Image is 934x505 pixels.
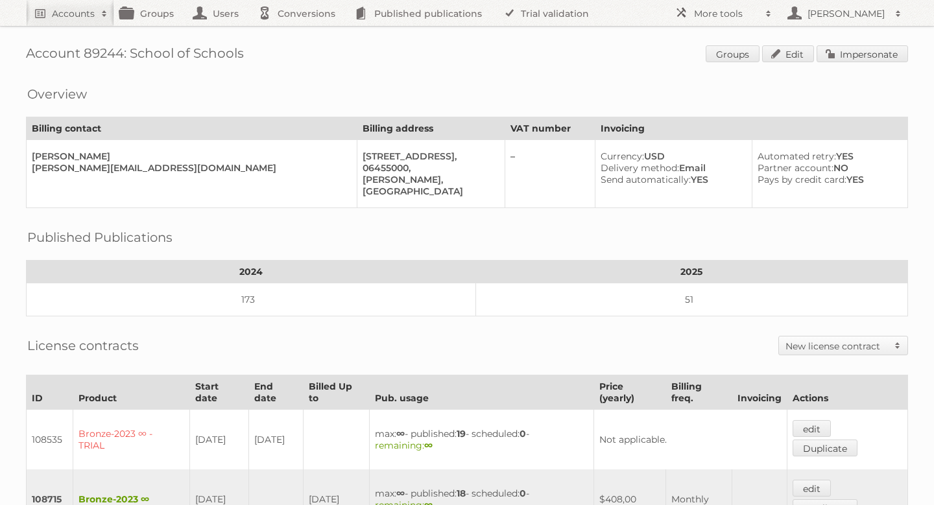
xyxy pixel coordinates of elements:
[457,487,466,499] strong: 18
[520,428,526,440] strong: 0
[505,140,595,208] td: –
[758,174,846,185] span: Pays by credit card:
[804,7,889,20] h2: [PERSON_NAME]
[27,84,87,104] h2: Overview
[363,150,494,162] div: [STREET_ADDRESS],
[357,117,505,140] th: Billing address
[396,428,405,440] strong: ∞
[190,375,249,410] th: Start date
[793,480,831,497] a: edit
[601,150,741,162] div: USD
[593,375,665,410] th: Price (yearly)
[369,375,593,410] th: Pub. usage
[27,228,173,247] h2: Published Publications
[27,410,73,470] td: 108535
[424,440,433,451] strong: ∞
[793,420,831,437] a: edit
[27,375,73,410] th: ID
[396,487,405,499] strong: ∞
[888,336,907,355] span: Toggle
[601,174,741,185] div: YES
[363,185,494,197] div: [GEOGRAPHIC_DATA]
[793,440,857,456] a: Duplicate
[666,375,732,410] th: Billing freq.
[475,261,907,283] th: 2025
[27,117,357,140] th: Billing contact
[505,117,595,140] th: VAT number
[363,162,494,174] div: 06455000,
[785,340,888,353] h2: New license contract
[190,410,249,470] td: [DATE]
[73,375,190,410] th: Product
[520,487,526,499] strong: 0
[248,375,303,410] th: End date
[732,375,787,410] th: Invoicing
[32,162,346,174] div: [PERSON_NAME][EMAIL_ADDRESS][DOMAIN_NAME]
[601,162,679,174] span: Delivery method:
[779,336,907,355] a: New license contract
[27,283,476,316] td: 173
[758,174,897,185] div: YES
[758,150,897,162] div: YES
[758,150,836,162] span: Automated retry:
[601,150,644,162] span: Currency:
[27,336,139,355] h2: License contracts
[595,117,908,140] th: Invoicing
[457,428,466,440] strong: 19
[694,7,759,20] h2: More tools
[593,410,787,470] td: Not applicable.
[706,45,760,62] a: Groups
[32,150,346,162] div: [PERSON_NAME]
[27,261,476,283] th: 2024
[758,162,833,174] span: Partner account:
[375,440,433,451] span: remaining:
[817,45,908,62] a: Impersonate
[601,162,741,174] div: Email
[303,375,369,410] th: Billed Up to
[248,410,303,470] td: [DATE]
[601,174,691,185] span: Send automatically:
[475,283,907,316] td: 51
[73,410,190,470] td: Bronze-2023 ∞ - TRIAL
[369,410,593,470] td: max: - published: - scheduled: -
[758,162,897,174] div: NO
[787,375,907,410] th: Actions
[762,45,814,62] a: Edit
[363,174,494,185] div: [PERSON_NAME],
[52,7,95,20] h2: Accounts
[26,45,908,65] h1: Account 89244: School of Schools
